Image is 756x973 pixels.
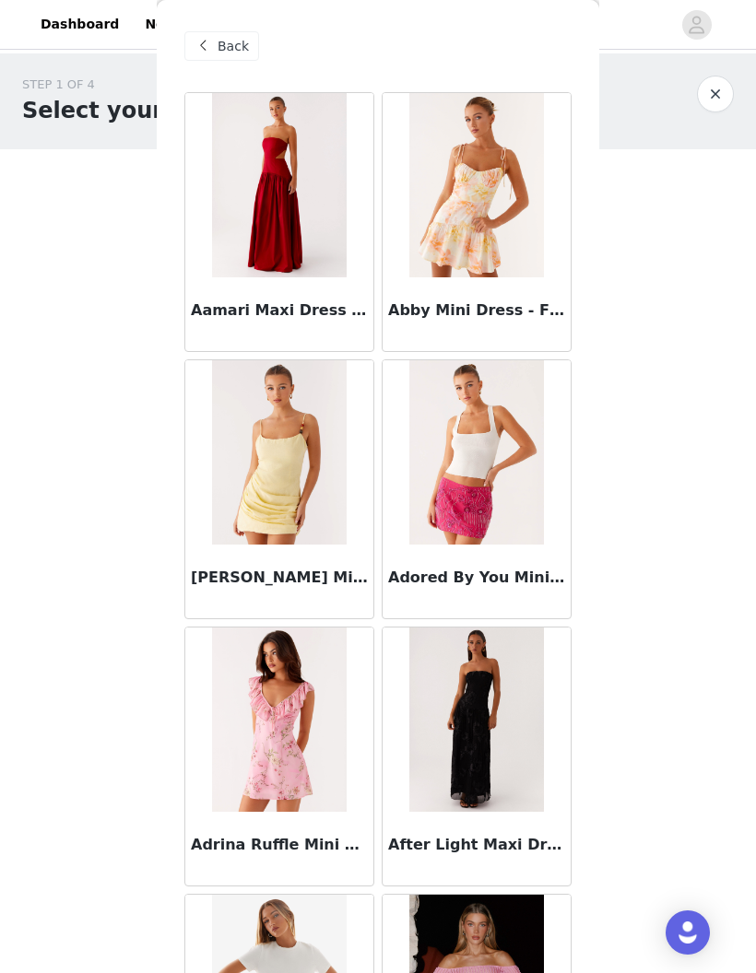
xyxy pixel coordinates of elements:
h1: Select your styles! [22,94,255,127]
h3: After Light Maxi Dress - Black [388,834,565,856]
h3: Aamari Maxi Dress - Red [191,299,368,322]
img: Adrina Ruffle Mini Dress - Pink Floral Print [212,627,346,812]
img: Abby Mini Dress - Floral Print [409,93,543,277]
a: Dashboard [30,4,130,45]
h3: [PERSON_NAME] Mini Dress - Yellow [191,567,368,589]
div: STEP 1 OF 4 [22,76,255,94]
div: Open Intercom Messenger [666,910,710,955]
img: Adella Mini Dress - Yellow [212,360,346,545]
img: Adored By You Mini Skirt - Fuchsia [409,360,543,545]
img: After Light Maxi Dress - Black [409,627,543,812]
img: Aamari Maxi Dress - Red [212,93,346,277]
a: Networks [134,4,225,45]
h3: Adored By You Mini Skirt - Fuchsia [388,567,565,589]
div: avatar [688,10,705,40]
span: Back [218,37,249,56]
h3: Adrina Ruffle Mini Dress - Pink Floral Print [191,834,368,856]
h3: Abby Mini Dress - Floral Print [388,299,565,322]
